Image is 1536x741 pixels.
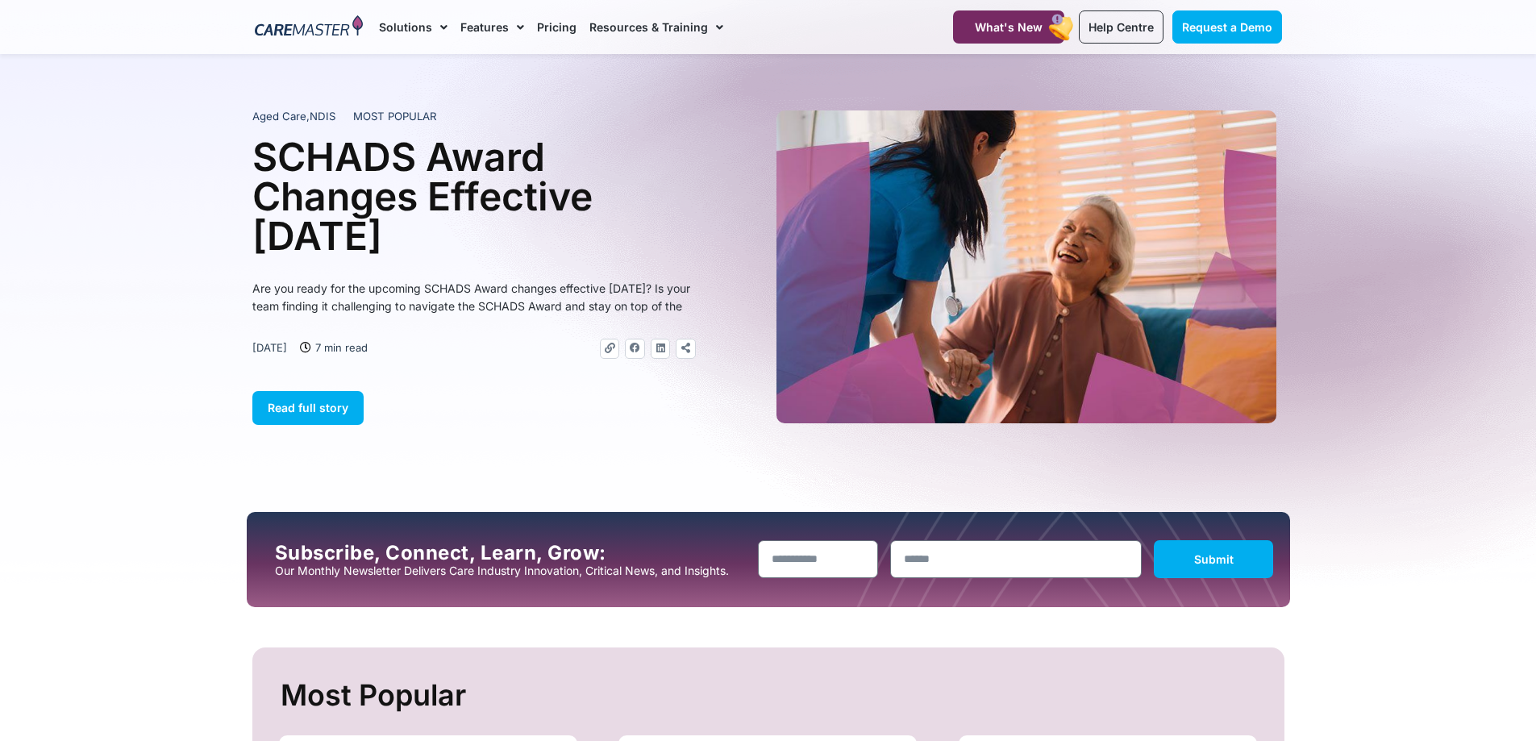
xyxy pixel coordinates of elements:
span: Aged Care [252,110,306,123]
a: Read full story [252,391,364,425]
p: Are you ready for the upcoming SCHADS Award changes effective [DATE]? Is your team finding it cha... [252,280,696,315]
span: NDIS [310,110,335,123]
span: Read full story [268,401,348,414]
span: 7 min read [311,339,368,356]
img: A heartwarming moment where a support worker in a blue uniform, with a stethoscope draped over he... [776,110,1276,423]
span: Request a Demo [1182,20,1272,34]
a: Request a Demo [1172,10,1282,44]
span: Help Centre [1089,20,1154,34]
time: [DATE] [252,341,287,354]
span: , [252,110,335,123]
h2: Most Popular [281,672,1260,719]
button: Submit [1154,540,1274,578]
span: What's New [975,20,1043,34]
span: MOST POPULAR [353,109,437,125]
p: Our Monthly Newsletter Delivers Care Industry Innovation, Critical News, and Insights. [275,564,746,577]
a: Help Centre [1079,10,1163,44]
h2: Subscribe, Connect, Learn, Grow: [275,542,746,564]
span: Submit [1194,552,1234,566]
img: CareMaster Logo [255,15,364,40]
h1: SCHADS Award Changes Effective [DATE] [252,137,696,256]
a: What's New [953,10,1064,44]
